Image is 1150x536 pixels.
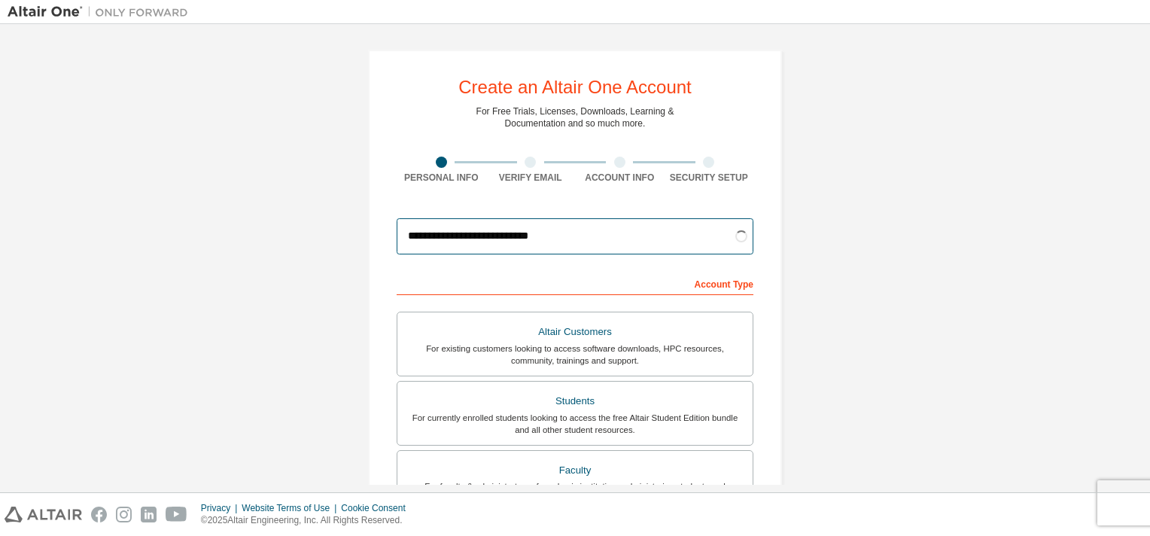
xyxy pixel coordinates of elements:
div: For currently enrolled students looking to access the free Altair Student Edition bundle and all ... [406,412,744,436]
img: Altair One [8,5,196,20]
img: altair_logo.svg [5,507,82,522]
p: © 2025 Altair Engineering, Inc. All Rights Reserved. [201,514,415,527]
div: Faculty [406,460,744,481]
div: Personal Info [397,172,486,184]
div: Verify Email [486,172,576,184]
img: youtube.svg [166,507,187,522]
div: For faculty & administrators of academic institutions administering students and accessing softwa... [406,480,744,504]
div: Create an Altair One Account [458,78,692,96]
div: Website Terms of Use [242,502,341,514]
div: For Free Trials, Licenses, Downloads, Learning & Documentation and so much more. [476,105,674,129]
div: Altair Customers [406,321,744,343]
img: instagram.svg [116,507,132,522]
img: linkedin.svg [141,507,157,522]
div: Account Info [575,172,665,184]
img: facebook.svg [91,507,107,522]
div: For existing customers looking to access software downloads, HPC resources, community, trainings ... [406,343,744,367]
div: Account Type [397,271,753,295]
div: Privacy [201,502,242,514]
div: Cookie Consent [341,502,414,514]
div: Students [406,391,744,412]
div: Security Setup [665,172,754,184]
